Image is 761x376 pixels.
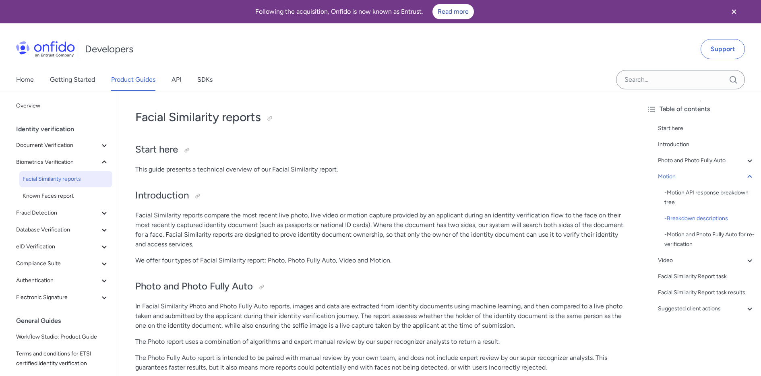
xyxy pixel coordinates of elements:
[16,68,34,91] a: Home
[16,332,109,342] span: Workflow Studio: Product Guide
[16,225,99,235] span: Database Verification
[135,143,624,157] h2: Start here
[13,154,112,170] button: Biometrics Verification
[13,256,112,272] button: Compliance Suite
[135,302,624,331] p: In Facial Similarity Photo and Photo Fully Auto reports, images and data are extracted from ident...
[432,4,474,19] a: Read more
[658,288,755,297] a: Facial Similarity Report task results
[664,214,755,223] div: - Breakdown descriptions
[135,109,624,125] h1: Facial Similarity reports
[16,101,109,111] span: Overview
[664,188,755,207] a: -Motion API response breakdown tree
[664,230,755,249] div: - Motion and Photo Fully Auto for re-verification
[16,121,116,137] div: Identity verification
[16,140,99,150] span: Document Verification
[658,172,755,182] a: Motion
[719,2,749,22] button: Close banner
[172,68,181,91] a: API
[16,242,99,252] span: eID Verification
[16,157,99,167] span: Biometrics Verification
[658,272,755,281] a: Facial Similarity Report task
[664,230,755,249] a: -Motion and Photo Fully Auto for re-verification
[13,273,112,289] button: Authentication
[13,329,112,345] a: Workflow Studio: Product Guide
[19,188,112,204] a: Known Faces report
[13,205,112,221] button: Fraud Detection
[658,124,755,133] a: Start here
[111,68,155,91] a: Product Guides
[664,188,755,207] div: - Motion API response breakdown tree
[13,98,112,114] a: Overview
[647,104,755,114] div: Table of contents
[135,353,624,372] p: The Photo Fully Auto report is intended to be paired with manual review by your own team, and doe...
[701,39,745,59] a: Support
[135,337,624,347] p: The Photo report uses a combination of algorithms and expert manual review by our super recognize...
[135,280,624,293] h2: Photo and Photo Fully Auto
[16,41,75,57] img: Onfido Logo
[197,68,213,91] a: SDKs
[10,4,719,19] div: Following the acquisition, Onfido is now known as Entrust.
[13,137,112,153] button: Document Verification
[729,7,739,17] svg: Close banner
[16,293,99,302] span: Electronic Signature
[135,211,624,249] p: Facial Similarity reports compare the most recent live photo, live video or motion capture provid...
[16,276,99,285] span: Authentication
[13,346,112,372] a: Terms and conditions for ETSI certified identity verification
[658,304,755,314] a: Suggested client actions
[85,43,133,56] h1: Developers
[616,70,745,89] input: Onfido search input field
[658,256,755,265] a: Video
[19,171,112,187] a: Facial Similarity reports
[135,256,624,265] p: We offer four types of Facial Similarity report: Photo, Photo Fully Auto, Video and Motion.
[658,156,755,165] a: Photo and Photo Fully Auto
[13,239,112,255] button: eID Verification
[23,191,109,201] span: Known Faces report
[23,174,109,184] span: Facial Similarity reports
[16,208,99,218] span: Fraud Detection
[658,140,755,149] a: Introduction
[50,68,95,91] a: Getting Started
[135,165,624,174] p: This guide presents a technical overview of our Facial Similarity report.
[16,259,99,269] span: Compliance Suite
[664,214,755,223] a: -Breakdown descriptions
[13,289,112,306] button: Electronic Signature
[16,313,116,329] div: General Guides
[135,189,624,202] h2: Introduction
[13,222,112,238] button: Database Verification
[16,349,109,368] span: Terms and conditions for ETSI certified identity verification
